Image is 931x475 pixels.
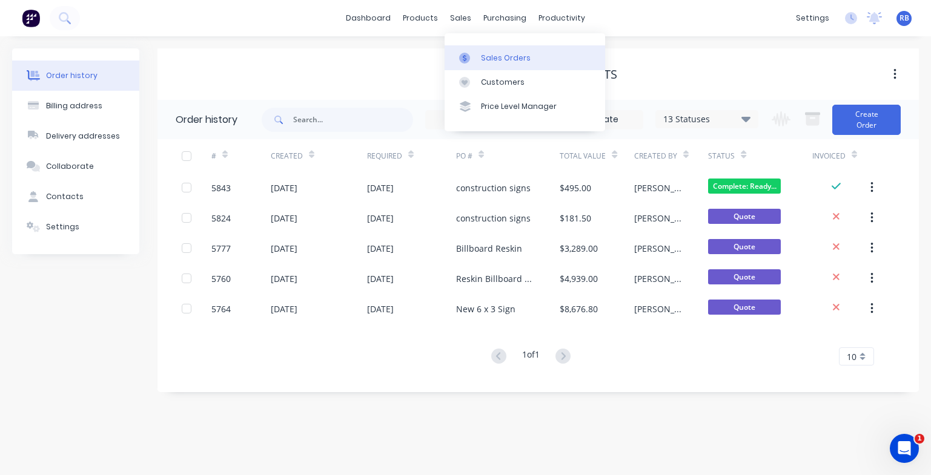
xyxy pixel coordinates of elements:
div: [DATE] [367,272,394,285]
div: # [211,151,216,162]
div: 13 Statuses [656,113,758,126]
div: Price Level Manager [481,101,557,112]
div: Total Value [560,151,606,162]
div: [DATE] [271,212,297,224]
div: [PERSON_NAME] [634,182,684,194]
div: products [397,9,444,27]
span: 10 [847,350,856,363]
div: construction signs [456,182,531,194]
div: settings [790,9,835,27]
img: Factory [22,9,40,27]
div: Settings [46,221,79,232]
button: Settings [12,212,139,242]
div: [PERSON_NAME] [634,303,684,315]
div: Reskin Billboard 2 options [456,272,535,285]
a: Sales Orders [445,45,605,70]
div: 5760 [211,272,231,285]
div: 1 of 1 [522,348,540,365]
div: PO # [456,139,560,172]
span: Complete: Ready... [708,179,781,194]
div: $181.50 [560,212,591,224]
div: [DATE] [271,272,297,285]
div: [DATE] [271,303,297,315]
div: [DATE] [271,242,297,255]
div: Order history [176,113,237,127]
span: Quote [708,300,781,315]
div: 5843 [211,182,231,194]
div: Sales Orders [481,53,531,64]
input: Search... [293,108,413,132]
a: Price Level Manager [445,94,605,119]
div: Required [367,151,402,162]
span: Quote [708,209,781,224]
div: # [211,139,271,172]
div: [DATE] [367,182,394,194]
div: $495.00 [560,182,591,194]
div: Status [708,151,735,162]
div: 5777 [211,242,231,255]
div: productivity [532,9,591,27]
div: Invoiced [812,139,872,172]
div: Collaborate [46,161,94,172]
div: Created By [634,139,708,172]
div: $8,676.80 [560,303,598,315]
div: PO # [456,151,472,162]
div: Invoiced [812,151,846,162]
button: Billing address [12,91,139,121]
button: Create Order [832,105,901,135]
div: [PERSON_NAME] [634,242,684,255]
button: Collaborate [12,151,139,182]
div: Order history [46,70,98,81]
div: Created [271,139,367,172]
div: [PERSON_NAME] [634,272,684,285]
div: Total Value [560,139,634,172]
div: [DATE] [367,303,394,315]
div: sales [444,9,477,27]
div: Billing address [46,100,102,111]
div: Required [367,139,456,172]
div: [PERSON_NAME] [634,212,684,224]
button: Contacts [12,182,139,212]
div: [DATE] [367,212,394,224]
div: Contacts [46,191,84,202]
button: Delivery addresses [12,121,139,151]
input: Order Date [426,111,528,129]
span: Quote [708,239,781,254]
iframe: Intercom live chat [890,434,919,463]
span: Quote [708,269,781,284]
a: dashboard [340,9,397,27]
div: construction signs [456,212,531,224]
div: [DATE] [271,182,297,194]
div: Created [271,151,303,162]
div: New 6 x 3 Sign [456,303,515,315]
div: $3,289.00 [560,242,598,255]
div: 5824 [211,212,231,224]
a: Customers [445,70,605,94]
div: Created By [634,151,677,162]
div: [DATE] [367,242,394,255]
span: 1 [915,434,924,444]
div: purchasing [477,9,532,27]
div: 5764 [211,303,231,315]
div: Customers [481,77,525,88]
div: Billboard Reskin [456,242,522,255]
button: Order history [12,61,139,91]
div: $4,939.00 [560,272,598,285]
div: Delivery addresses [46,131,120,142]
span: RB [900,13,909,24]
div: Status [708,139,812,172]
